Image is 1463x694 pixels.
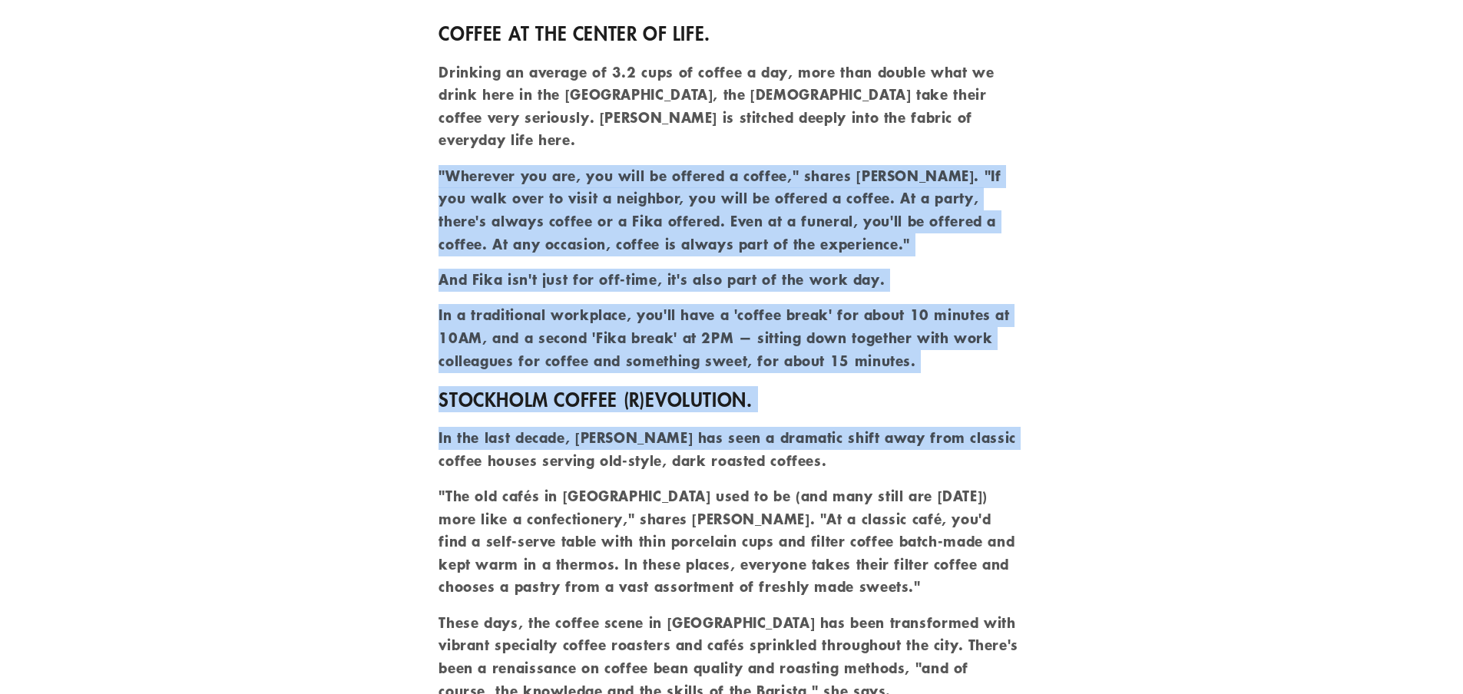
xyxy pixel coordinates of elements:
p: In a traditional workplace, you'll have a 'coffee break' for about 10 minutes at 10AM, and a seco... [439,304,1024,372]
p: And Fika isn't just for off-time, it's also part of the work day. [439,269,1024,292]
p: "The old cafés in [GEOGRAPHIC_DATA] used to be (and many still are [DATE]) more like a confection... [439,485,1024,599]
h2: Coffee at the center of life. [439,21,1024,45]
p: In the last decade, [PERSON_NAME] has seen a dramatic shift away from classic coffee houses servi... [439,427,1024,472]
p: Drinking an average of 3.2 cups of coffee a day, more than double what we drink here in the [GEOG... [439,61,1024,152]
p: "Wherever you are, you will be offered a coffee," shares [PERSON_NAME]. "If you walk over to visi... [439,165,1024,256]
h2: Stockholm coffee (r)evolution. [439,388,1024,411]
